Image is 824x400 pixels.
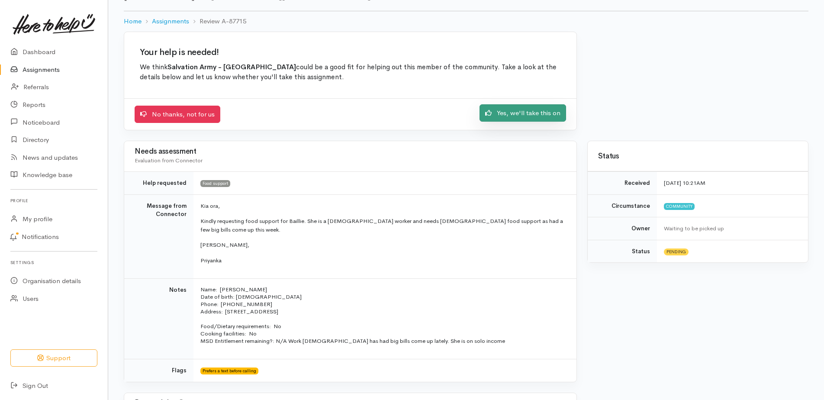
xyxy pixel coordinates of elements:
a: Yes, we'll take this on [480,104,566,122]
td: Notes [124,279,193,359]
p: [PERSON_NAME], [200,241,566,249]
span: Community [664,203,695,210]
nav: breadcrumb [124,11,808,32]
h6: Profile [10,195,97,206]
h6: Settings [10,257,97,268]
span: Evaluation from Connector [135,157,203,164]
p: We think could be a good fit for helping out this member of the community. Take a look at the det... [140,62,561,83]
p: Priyanka [200,256,566,265]
p: Name: [PERSON_NAME] Date of birth: [DEMOGRAPHIC_DATA] Phone: [PHONE_NUMBER] [200,286,566,308]
a: Home [124,16,142,26]
td: Owner [588,217,657,240]
p: Address: [STREET_ADDRESS] [200,308,566,315]
span: Prefers a text before calling [200,368,258,374]
td: Message from Connector [124,194,193,279]
p: Kia ora, [200,202,566,210]
td: Help requested [124,172,193,195]
td: Flags [124,359,193,382]
b: Salvation Army - [GEOGRAPHIC_DATA] [167,63,296,71]
p: Food/Dietary requirements: No Cooking facilities: No MSD Entitlement remaining?: N/A Work [DEMOGR... [200,323,566,345]
time: [DATE] 10:21AM [664,179,705,187]
p: Kindly requesting food support for Baillie. She is a [DEMOGRAPHIC_DATA] worker and needs [DEMOGRA... [200,217,566,234]
h3: Needs assessment [135,148,566,156]
h3: Status [598,152,798,161]
td: Received [588,172,657,195]
a: Assignments [152,16,189,26]
td: Circumstance [588,194,657,217]
a: No thanks, not for us [135,106,220,123]
h2: Your help is needed! [140,48,561,57]
button: Support [10,349,97,367]
span: Food support [200,180,230,187]
li: Review A-87715 [189,16,246,26]
td: Status [588,240,657,262]
div: Waiting to be picked up [664,224,798,233]
span: Pending [664,248,689,255]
